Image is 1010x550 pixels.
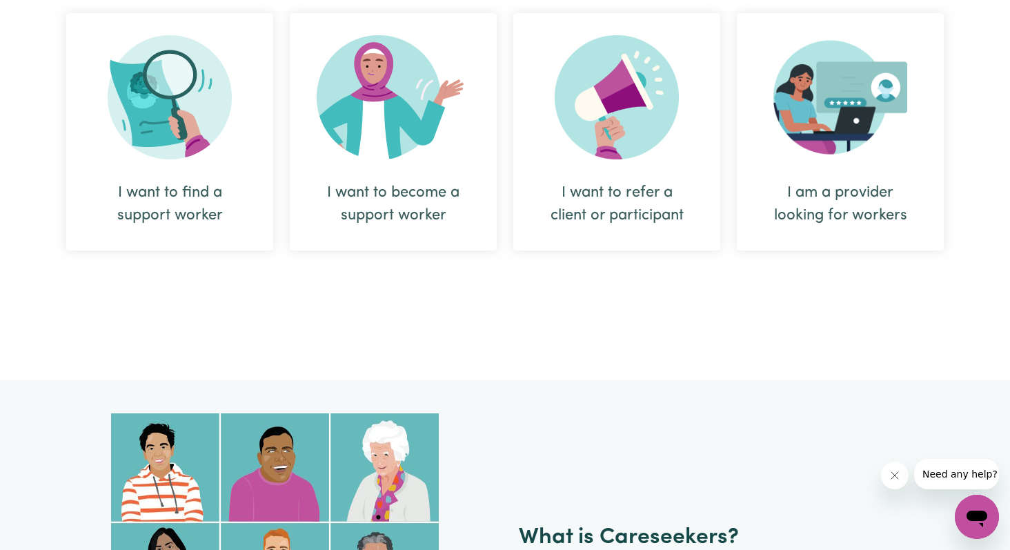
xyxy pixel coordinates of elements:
img: Become Worker [317,35,470,159]
div: I want to find a support worker [99,181,240,227]
div: I am a provider looking for workers [770,181,911,227]
div: I am a provider looking for workers [737,13,944,251]
iframe: Close message [881,462,909,489]
img: Provider [773,35,907,159]
div: I want to find a support worker [66,13,273,251]
div: I want to become a support worker [290,13,497,251]
img: Search [108,35,232,159]
iframe: Button to launch messaging window [955,495,999,539]
iframe: Message from company [914,459,999,489]
img: Refer [555,35,679,159]
div: I want to refer a client or participant [513,13,720,251]
div: I want to refer a client or participant [546,181,687,227]
div: I want to become a support worker [323,181,464,227]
